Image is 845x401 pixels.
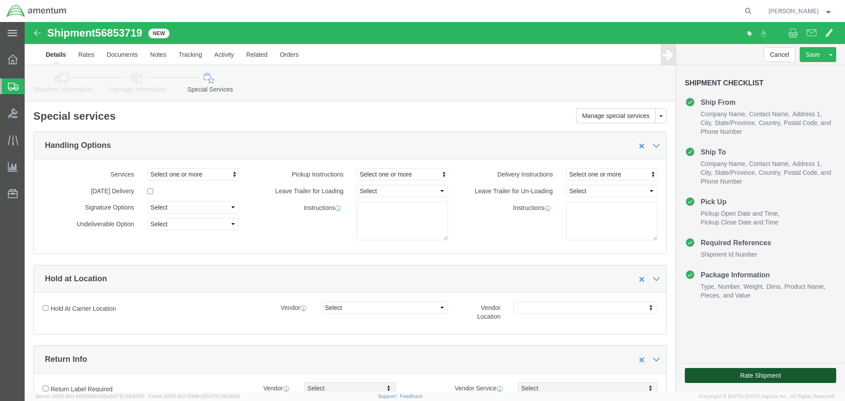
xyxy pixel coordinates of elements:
span: Server: 2025.19.0-49328d0a35e [35,394,144,399]
iframe: FS Legacy Container [25,22,845,392]
button: [PERSON_NAME] [768,6,833,16]
a: Feedback [400,394,422,399]
span: Client: 2025.19.0-129fbcf [148,394,240,399]
img: logo [6,4,67,18]
span: Copyright © [DATE]-[DATE] Agistix Inc., All Rights Reserved [699,393,834,400]
span: [DATE] 09:50:51 [109,394,144,399]
span: [DATE] 09:39:01 [204,394,240,399]
a: Support [378,394,400,399]
span: Kenneth Zachary [768,6,819,16]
